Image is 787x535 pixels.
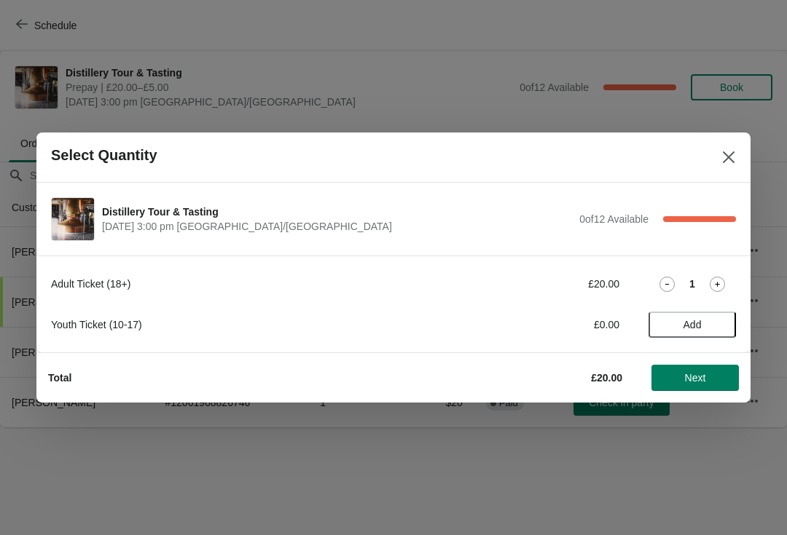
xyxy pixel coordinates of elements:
[51,277,455,291] div: Adult Ticket (18+)
[102,219,572,234] span: [DATE] 3:00 pm [GEOGRAPHIC_DATA]/[GEOGRAPHIC_DATA]
[684,319,702,330] span: Add
[649,312,736,338] button: Add
[689,277,695,291] strong: 1
[51,147,157,164] h2: Select Quantity
[716,144,742,170] button: Close
[591,372,622,384] strong: £20.00
[685,372,706,384] span: Next
[51,317,455,332] div: Youth Ticket (10-17)
[485,277,619,291] div: £20.00
[485,317,619,332] div: £0.00
[579,213,649,225] span: 0 of 12 Available
[102,205,572,219] span: Distillery Tour & Tasting
[48,372,71,384] strong: Total
[52,198,94,240] img: Distillery Tour & Tasting | | September 24 | 3:00 pm Europe/London
[651,365,739,391] button: Next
